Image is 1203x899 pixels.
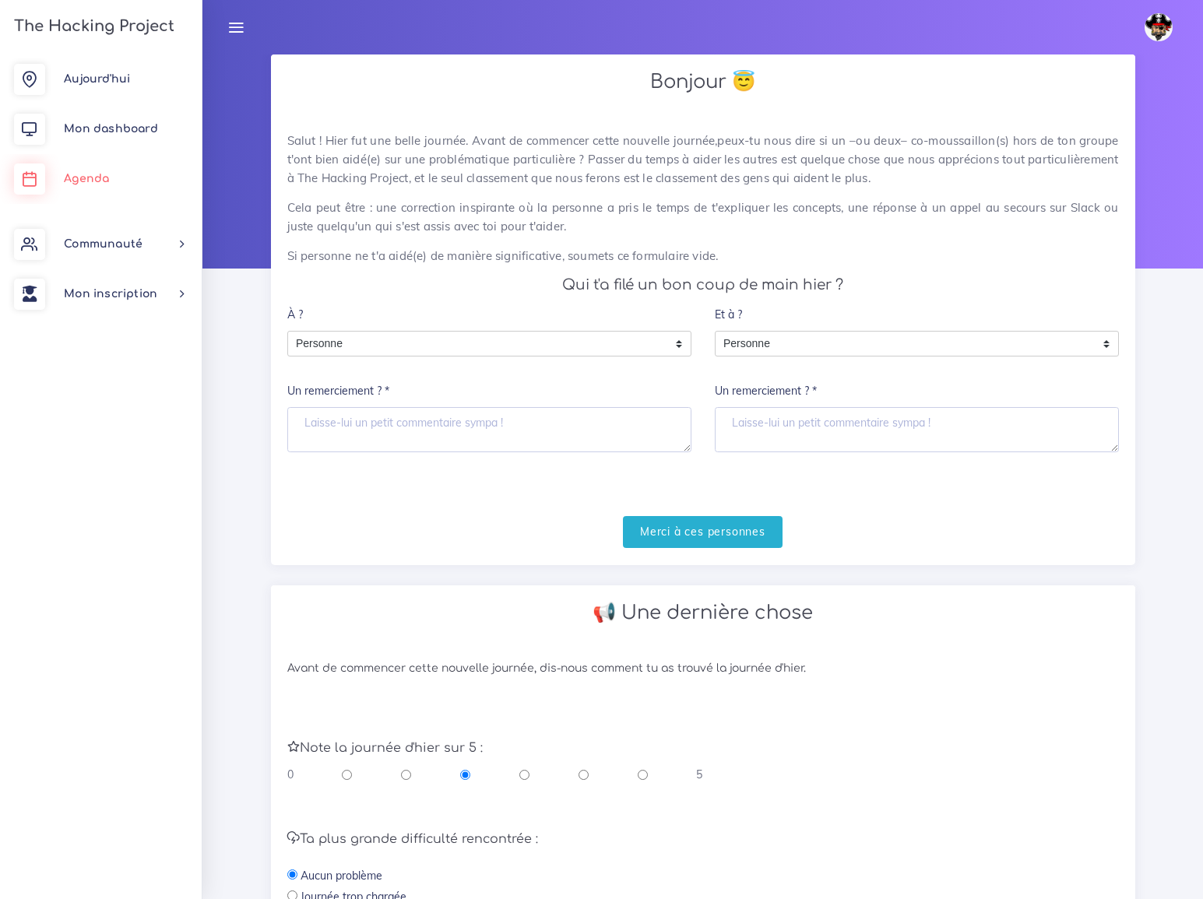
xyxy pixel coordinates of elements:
[287,132,1119,188] p: Salut ! Hier fut une belle journée. Avant de commencer cette nouvelle journée,peux-tu nous dire s...
[64,238,142,250] span: Communauté
[287,662,1119,676] h6: Avant de commencer cette nouvelle journée, dis-nous comment tu as trouvé la journée d'hier.
[287,299,303,331] label: À ?
[287,767,703,782] div: 0 5
[715,299,742,331] label: Et à ?
[288,332,667,356] span: Personne
[64,123,158,135] span: Mon dashboard
[623,516,783,548] input: Merci à ces personnes
[287,198,1119,236] p: Cela peut être : une correction inspirante où la personne a pris le temps de t'expliquer les conc...
[301,868,382,883] label: Aucun problème
[287,741,1119,756] h5: Note la journée d'hier sur 5 :
[287,602,1119,624] h2: 📢 Une dernière chose
[287,247,1119,265] p: Si personne ne t'a aidé(e) de manière significative, soumets ce formulaire vide.
[9,18,174,35] h3: The Hacking Project
[64,173,109,184] span: Agenda
[287,376,389,408] label: Un remerciement ? *
[287,832,1119,847] h5: Ta plus grande difficulté rencontrée :
[287,276,1119,293] h4: Qui t'a filé un bon coup de main hier ?
[287,71,1119,93] h2: Bonjour 😇
[64,288,157,300] span: Mon inscription
[64,73,130,85] span: Aujourd'hui
[716,332,1095,356] span: Personne
[1145,13,1173,41] img: avatar
[715,376,817,408] label: Un remerciement ? *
